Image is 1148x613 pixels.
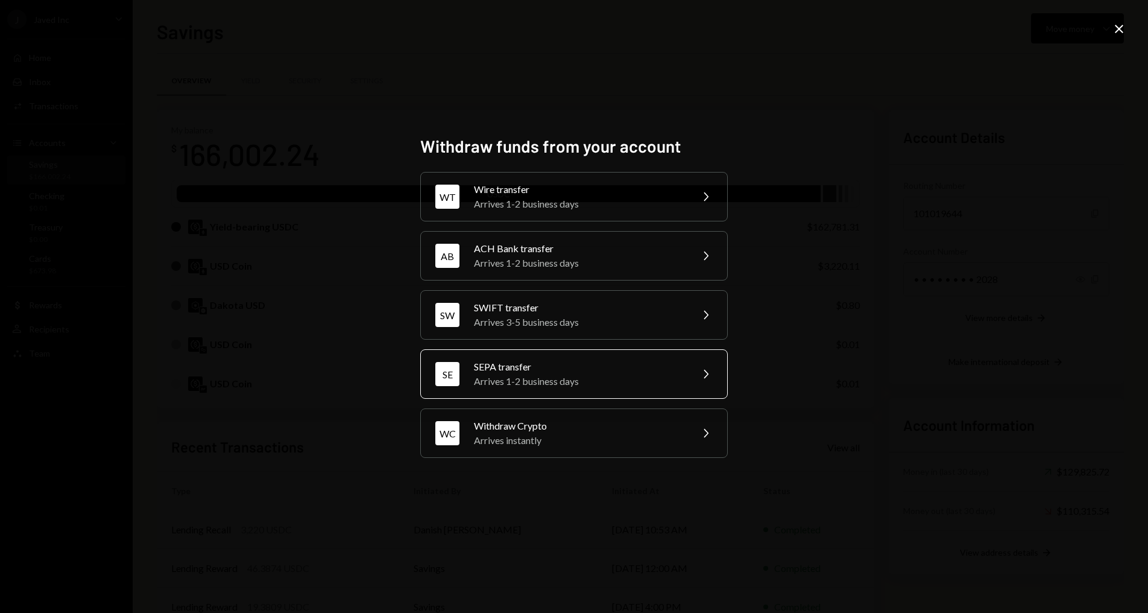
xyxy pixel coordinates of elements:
[435,185,459,209] div: WT
[474,315,684,329] div: Arrives 3-5 business days
[420,231,728,281] button: ABACH Bank transferArrives 1-2 business days
[435,244,459,268] div: AB
[474,182,684,197] div: Wire transfer
[420,408,728,458] button: WCWithdraw CryptoArrives instantly
[474,256,684,270] div: Arrives 1-2 business days
[435,421,459,445] div: WC
[420,290,728,340] button: SWSWIFT transferArrives 3-5 business days
[474,241,684,256] div: ACH Bank transfer
[420,349,728,399] button: SESEPA transferArrives 1-2 business days
[474,419,684,433] div: Withdraw Crypto
[420,172,728,221] button: WTWire transferArrives 1-2 business days
[435,303,459,327] div: SW
[474,197,684,211] div: Arrives 1-2 business days
[435,362,459,386] div: SE
[474,374,684,389] div: Arrives 1-2 business days
[474,360,684,374] div: SEPA transfer
[474,300,684,315] div: SWIFT transfer
[420,135,728,158] h2: Withdraw funds from your account
[474,433,684,448] div: Arrives instantly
